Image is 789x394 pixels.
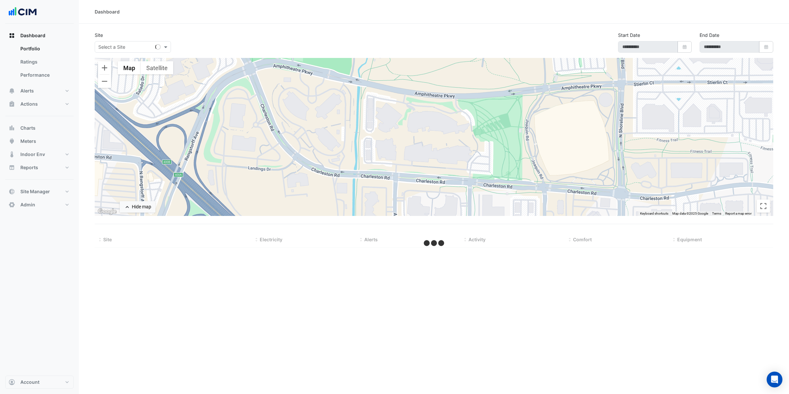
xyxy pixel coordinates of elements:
img: Google [96,207,118,216]
app-icon: Site Manager [9,188,15,195]
a: Portfolio [15,42,74,55]
button: Charts [5,121,74,135]
span: Map data ©2025 Google [672,212,708,215]
a: Open this area in Google Maps (opens a new window) [96,207,118,216]
button: Site Manager [5,185,74,198]
img: Company Logo [8,5,37,18]
span: Dashboard [20,32,45,39]
div: Hide map [132,203,151,210]
a: Ratings [15,55,74,68]
span: Admin [20,201,35,208]
app-icon: Charts [9,125,15,131]
app-icon: Alerts [9,88,15,94]
label: Start Date [618,32,640,39]
button: Account [5,376,74,389]
a: Terms (opens in new tab) [712,212,721,215]
span: Meters [20,138,36,144]
button: Keyboard shortcuts [640,211,668,216]
span: Comfort [573,237,592,242]
span: Equipment [677,237,702,242]
span: Reports [20,164,38,171]
button: Show street map [118,61,141,74]
app-icon: Dashboard [9,32,15,39]
app-icon: Admin [9,201,15,208]
label: Site [95,32,103,39]
span: Activity [468,237,486,242]
span: Site Manager [20,188,50,195]
span: Alerts [364,237,378,242]
a: Report a map error [725,212,752,215]
span: Alerts [20,88,34,94]
button: Show satellite imagery [141,61,173,74]
div: Dashboard [5,42,74,84]
button: Hide map [120,201,155,213]
button: Admin [5,198,74,211]
button: Indoor Env [5,148,74,161]
button: Zoom out [98,75,111,88]
span: Electricity [260,237,282,242]
a: Performance [15,68,74,82]
app-icon: Indoor Env [9,151,15,158]
button: Zoom in [98,61,111,74]
button: Actions [5,97,74,111]
button: Reports [5,161,74,174]
button: Alerts [5,84,74,97]
label: End Date [700,32,719,39]
button: Toggle fullscreen view [757,199,770,213]
app-icon: Actions [9,101,15,107]
button: Meters [5,135,74,148]
app-icon: Meters [9,138,15,144]
app-icon: Reports [9,164,15,171]
span: Site [103,237,112,242]
span: Indoor Env [20,151,45,158]
div: Open Intercom Messenger [767,372,782,387]
div: Dashboard [95,8,120,15]
span: Charts [20,125,36,131]
button: Dashboard [5,29,74,42]
span: Account [20,379,39,385]
span: Actions [20,101,38,107]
